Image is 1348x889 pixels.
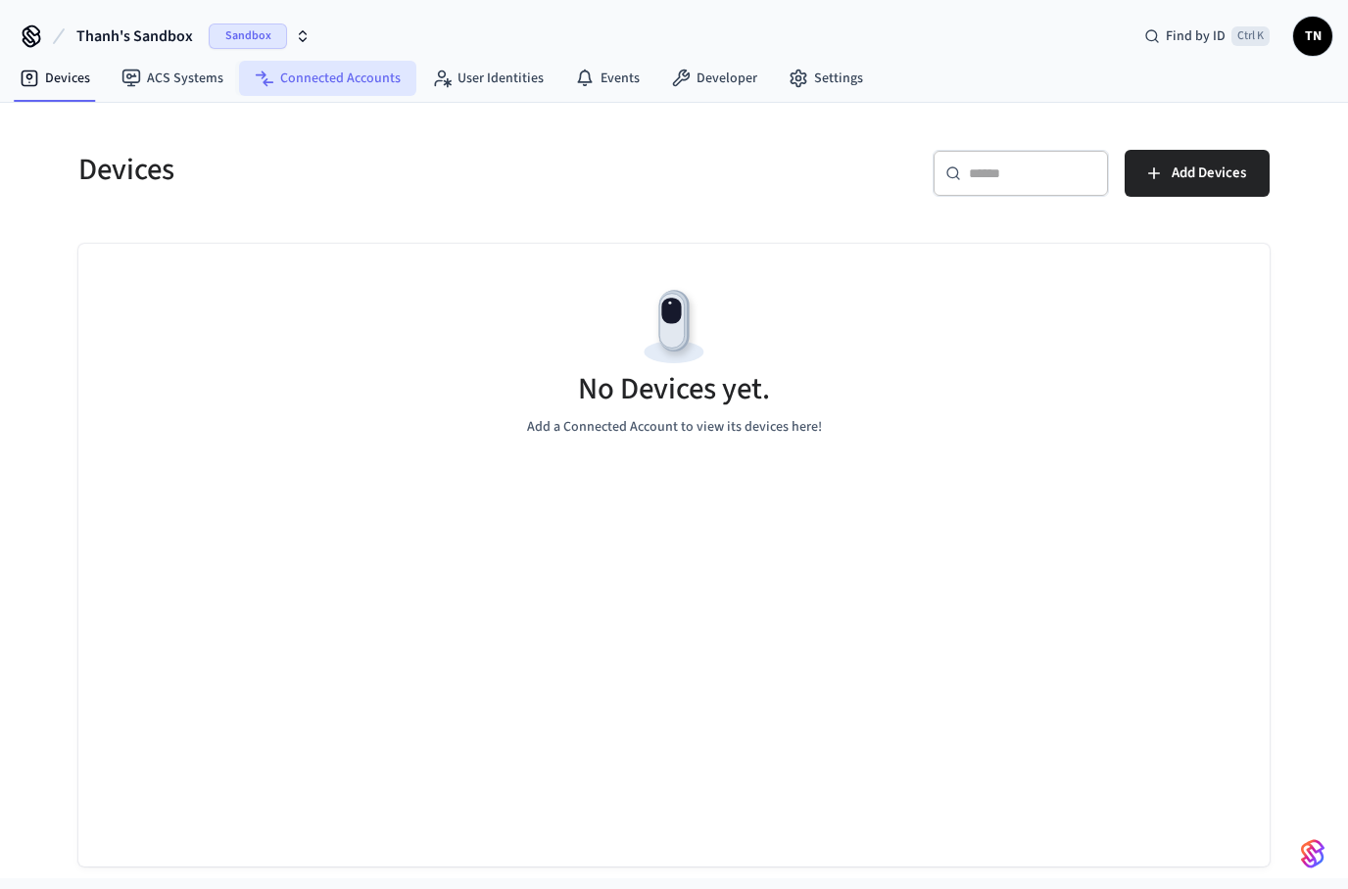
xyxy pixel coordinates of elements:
span: Sandbox [209,23,287,49]
img: SeamLogoGradient.69752ec5.svg [1301,838,1324,869]
h5: Devices [78,150,662,190]
span: Add Devices [1172,161,1246,186]
a: Settings [773,61,879,96]
a: Developer [655,61,773,96]
span: Ctrl K [1231,26,1270,46]
span: TN [1295,19,1330,54]
span: Thanh's Sandbox [76,24,193,48]
a: ACS Systems [106,61,239,96]
a: User Identities [416,61,559,96]
div: Find by IDCtrl K [1129,19,1285,54]
p: Add a Connected Account to view its devices here! [527,417,822,438]
a: Events [559,61,655,96]
img: Devices Empty State [630,283,718,371]
span: Find by ID [1166,26,1226,46]
a: Devices [4,61,106,96]
h5: No Devices yet. [578,369,770,409]
button: Add Devices [1125,150,1270,197]
button: TN [1293,17,1332,56]
a: Connected Accounts [239,61,416,96]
